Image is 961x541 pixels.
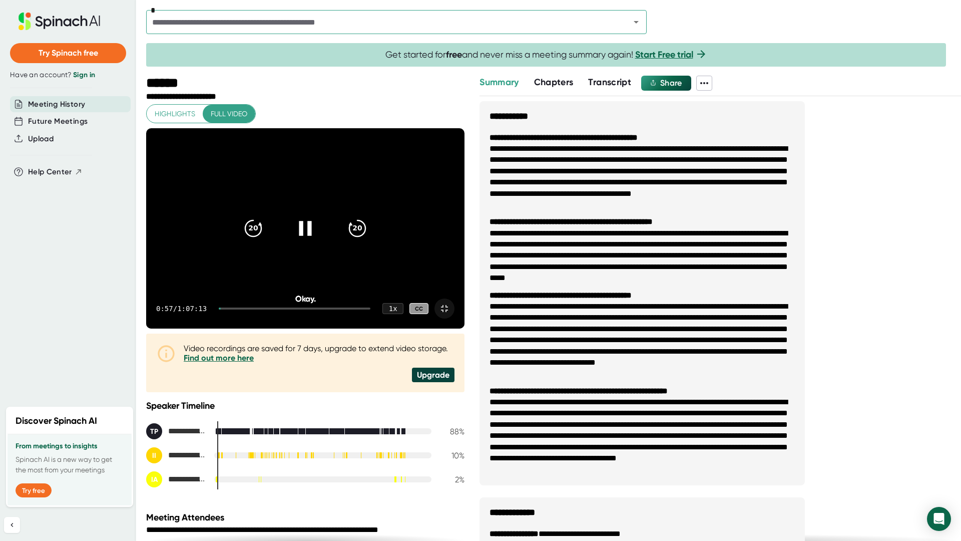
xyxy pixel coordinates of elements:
div: Issac @ Plumbing plus INC. [146,447,206,463]
div: 0:57 / 1:07:13 [156,305,207,313]
div: Upgrade [412,368,454,382]
div: II [146,447,162,463]
button: Share [641,76,691,91]
div: Isaac Abraham [146,471,206,487]
button: Try Spinach free [10,43,126,63]
span: Get started for and never miss a meeting summary again! [385,49,707,61]
span: Transcript [588,77,631,88]
h3: From meetings to insights [16,442,124,450]
button: Highlights [147,105,203,123]
span: Share [660,78,682,88]
a: Find out more here [184,353,254,363]
span: Help Center [28,166,72,178]
div: Tetiana Prytula [146,423,206,439]
button: Summary [479,76,519,89]
span: Try Spinach free [39,48,98,58]
div: Video recordings are saved for 7 days, upgrade to extend video storage. [184,344,454,363]
b: free [446,49,462,60]
span: Highlights [155,108,195,120]
button: Chapters [534,76,574,89]
button: Upload [28,133,54,145]
button: Open [629,15,643,29]
button: Full video [203,105,255,123]
div: 2 % [439,475,464,484]
div: 88 % [439,427,464,436]
div: CC [409,303,428,315]
div: Meeting Attendees [146,512,467,523]
div: 10 % [439,451,464,460]
button: Future Meetings [28,116,88,127]
div: TP [146,423,162,439]
button: Transcript [588,76,631,89]
span: Summary [479,77,519,88]
button: Collapse sidebar [4,517,20,533]
p: Spinach AI is a new way to get the most from your meetings [16,454,124,475]
span: Full video [211,108,247,120]
button: Try free [16,483,52,497]
div: Open Intercom Messenger [927,507,951,531]
div: Speaker Timeline [146,400,464,411]
a: Sign in [73,71,95,79]
span: Chapters [534,77,574,88]
div: Have an account? [10,71,126,80]
div: 1 x [382,303,403,314]
div: IA [146,471,162,487]
div: Okay. [178,294,433,304]
button: Help Center [28,166,83,178]
h2: Discover Spinach AI [16,414,97,428]
button: Meeting History [28,99,85,110]
a: Start Free trial [635,49,693,60]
